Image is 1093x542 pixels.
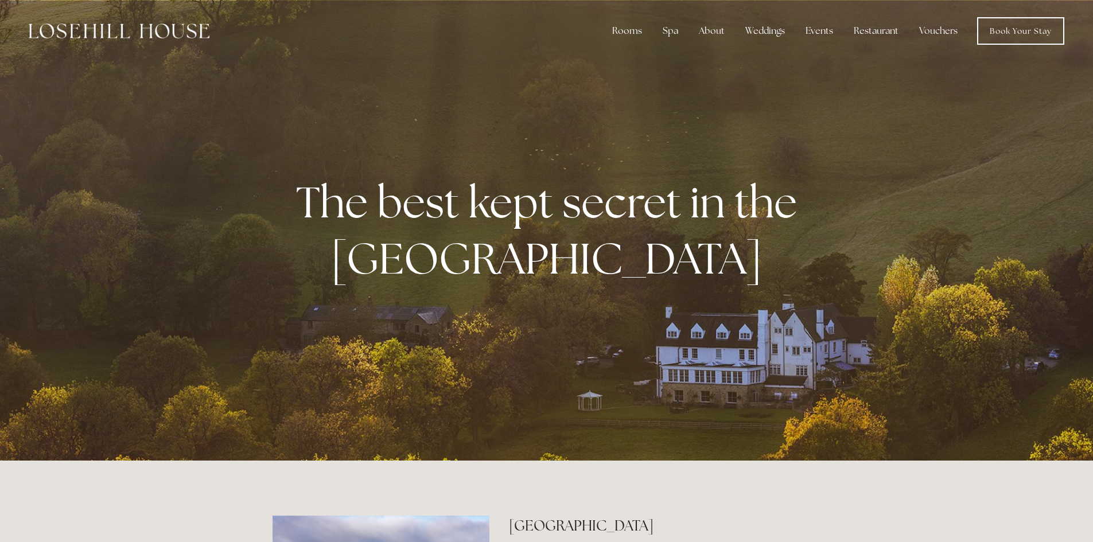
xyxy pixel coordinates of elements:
[910,20,967,42] a: Vouchers
[736,20,794,42] div: Weddings
[796,20,842,42] div: Events
[509,516,820,536] h2: [GEOGRAPHIC_DATA]
[29,24,209,38] img: Losehill House
[690,20,734,42] div: About
[296,174,806,286] strong: The best kept secret in the [GEOGRAPHIC_DATA]
[603,20,651,42] div: Rooms
[845,20,908,42] div: Restaurant
[977,17,1064,45] a: Book Your Stay
[654,20,687,42] div: Spa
